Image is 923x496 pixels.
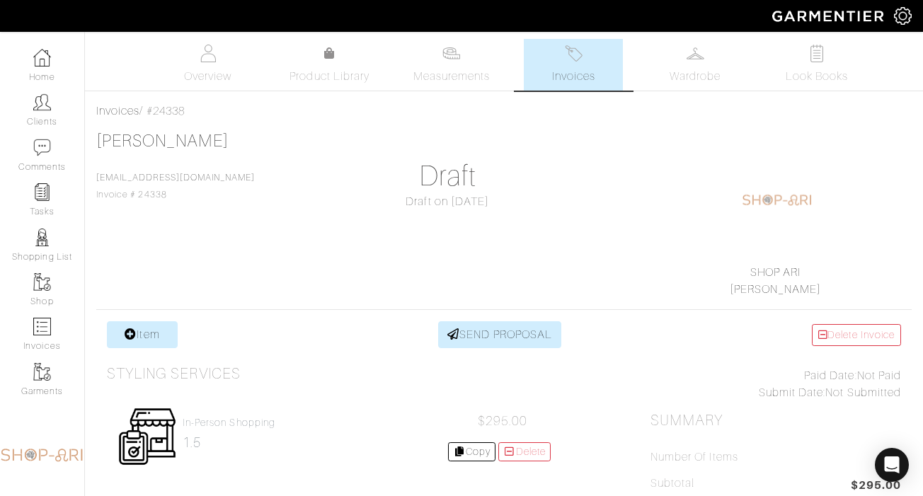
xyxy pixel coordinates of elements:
[894,7,912,25] img: gear-icon-white-bd11855cb880d31180b6d7d6211b90ccbf57a29d726f0c71d8c61bd08dd39cc2.png
[442,45,460,62] img: measurements-466bbee1fd09ba9460f595b01e5d73f9e2bff037440d3c8f018324cb6cdf7a4a.svg
[33,229,51,246] img: stylists-icon-eb353228a002819b7ec25b43dbf5f0378dd9e0616d9560372ff212230b889e62.png
[750,266,801,279] a: SHOP ARI
[96,105,139,117] a: Invoices
[413,68,491,85] span: Measurements
[552,68,595,85] span: Invoices
[159,39,258,91] a: Overview
[786,68,849,85] span: Look Books
[650,477,694,490] h5: Subtotal
[183,417,275,429] h4: In-person shopping
[117,407,177,466] img: Womens_Service-b2905c8a555b134d70f80a63ccd9711e5cb40bac1cff00c12a43f244cd2c1cd3.png
[670,68,721,85] span: Wardrobe
[96,103,912,120] div: / #24338
[478,414,527,428] span: $295.00
[33,183,51,201] img: reminder-icon-8004d30b9f0a5d33ae49ab947aed9ed385cf756f9e5892f1edd6e32f2345188e.png
[33,318,51,335] img: orders-icon-0abe47150d42831381b5fb84f609e132dff9fe21cb692f30cb5eec754e2cba89.png
[808,45,826,62] img: todo-9ac3debb85659649dc8f770b8b6100bb5dab4b48dedcbae339e5042a72dfd3cc.svg
[767,39,866,91] a: Look Books
[183,417,275,451] a: In-person shopping 1.5
[199,45,217,62] img: basicinfo-40fd8af6dae0f16599ec9e87c0ef1c0a1fdea2edbe929e3d69a839185d80c458.svg
[875,448,909,482] div: Open Intercom Messenger
[687,45,704,62] img: wardrobe-487a4870c1b7c33e795ec22d11cfc2ed9d08956e64fb3008fe2437562e282088.svg
[650,412,901,429] h2: Summary
[402,39,502,91] a: Measurements
[96,173,255,200] span: Invoice # 24338
[33,273,51,291] img: garments-icon-b7da505a4dc4fd61783c78ac3ca0ef83fa9d6f193b1c9dc38574b1d14d53ca28.png
[759,386,826,399] span: Submit Date:
[33,363,51,381] img: garments-icon-b7da505a4dc4fd61783c78ac3ca0ef83fa9d6f193b1c9dc38574b1d14d53ca28.png
[322,193,573,210] div: Draft on [DATE]
[438,321,561,348] a: SEND PROPOSAL
[650,451,738,464] h5: Number of Items
[742,165,813,236] img: 1604236452839.png.png
[33,93,51,111] img: clients-icon-6bae9207a08558b7cb47a8932f037763ab4055f8c8b6bfacd5dc20c3e0201464.png
[650,367,901,401] div: Not Paid Not Submitted
[524,39,623,91] a: Invoices
[565,45,583,62] img: orders-27d20c2124de7fd6de4e0e44c1d41de31381a507db9b33961299e4e07d508b8c.svg
[96,132,229,150] a: [PERSON_NAME]
[765,4,894,28] img: garmentier-logo-header-white-b43fb05a5012e4ada735d5af1a66efaba907eab6374d6393d1fbf88cb4ef424d.png
[33,49,51,67] img: dashboard-icon-dbcd8f5a0b271acd01030246c82b418ddd0df26cd7fceb0bd07c9910d44c42f6.png
[107,365,241,383] h3: Styling Services
[289,68,369,85] span: Product Library
[322,159,573,193] h1: Draft
[280,45,379,85] a: Product Library
[96,173,255,183] a: [EMAIL_ADDRESS][DOMAIN_NAME]
[33,139,51,156] img: comment-icon-a0a6a9ef722e966f86d9cbdc48e553b5cf19dbc54f86b18d962a5391bc8f6eb6.png
[812,324,901,346] a: Delete Invoice
[184,68,231,85] span: Overview
[183,434,275,451] h2: 1.5
[851,477,901,496] span: $295.00
[498,442,551,461] a: Delete
[107,321,178,348] a: Item
[804,369,857,382] span: Paid Date:
[646,39,745,91] a: Wardrobe
[448,442,495,461] a: Copy
[730,283,822,296] a: [PERSON_NAME]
